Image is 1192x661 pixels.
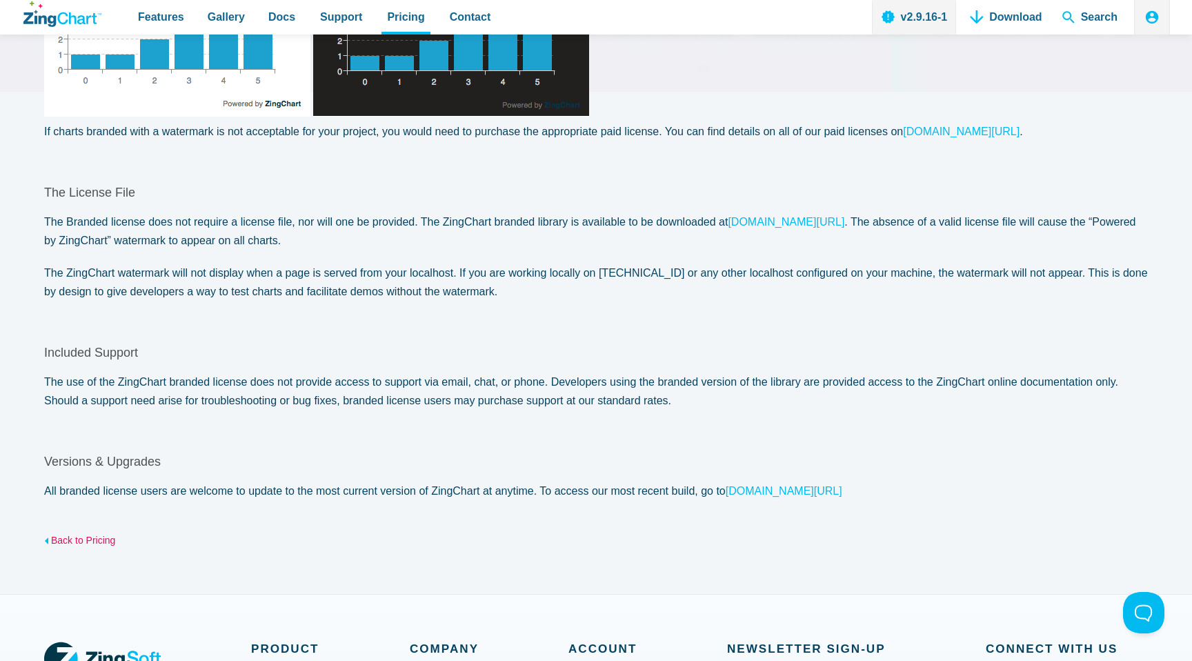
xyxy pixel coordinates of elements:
[320,8,362,26] span: Support
[986,639,1148,659] span: Connect With Us
[568,639,727,659] span: Account
[44,527,115,549] a: Back to Pricing
[23,1,101,27] a: ZingChart Logo. Click to return to the homepage
[44,185,1148,201] h2: The License File
[728,216,844,228] a: [DOMAIN_NAME][URL]
[268,8,295,26] span: Docs
[44,373,1148,410] p: The use of the ZingChart branded license does not provide access to support via email, chat, or p...
[44,345,1148,361] h2: Included Support
[138,8,184,26] span: Features
[44,454,1148,470] h2: Versions & Upgrades
[727,639,904,659] span: Newsletter Sign‑up
[208,8,245,26] span: Gallery
[44,264,1148,301] p: The ZingChart watermark will not display when a page is served from your localhost. If you are wo...
[450,8,491,26] span: Contact
[1123,592,1164,633] iframe: Toggle Customer Support
[251,639,410,659] span: Product
[387,8,424,26] span: Pricing
[726,485,842,497] a: [DOMAIN_NAME][URL]
[903,126,1020,137] a: [DOMAIN_NAME][URL]
[44,213,1148,250] p: The Branded license does not require a license file, nor will one be provided. The ZingChart bran...
[44,122,1148,141] p: If charts branded with a watermark is not acceptable for your project, you would need to purchase...
[410,639,568,659] span: Company
[44,482,1148,500] p: All branded license users are welcome to update to the most current version of ZingChart at anyti...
